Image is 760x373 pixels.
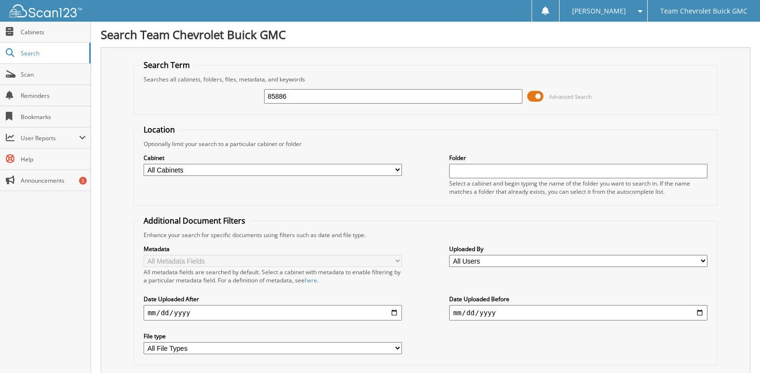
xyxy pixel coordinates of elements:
a: here [305,276,317,284]
h1: Search Team Chevrolet Buick GMC [101,27,750,42]
div: Enhance your search for specific documents using filters such as date and file type. [139,231,712,239]
label: Uploaded By [449,245,707,253]
input: end [449,305,707,320]
label: Folder [449,154,707,162]
span: Announcements [21,176,86,185]
input: start [144,305,401,320]
div: Searches all cabinets, folders, files, metadata, and keywords [139,75,712,83]
span: Scan [21,70,86,79]
span: User Reports [21,134,79,142]
span: Help [21,155,86,163]
div: All metadata fields are searched by default. Select a cabinet with metadata to enable filtering b... [144,268,401,284]
span: Search [21,49,84,57]
label: Date Uploaded Before [449,295,707,303]
span: Team Chevrolet Buick GMC [660,8,747,14]
span: Advanced Search [549,93,592,100]
legend: Location [139,124,180,135]
label: Cabinet [144,154,401,162]
span: Bookmarks [21,113,86,121]
div: Optionally limit your search to a particular cabinet or folder [139,140,712,148]
iframe: Chat Widget [712,327,760,373]
legend: Search Term [139,60,195,70]
img: scan123-logo-white.svg [10,4,82,17]
label: File type [144,332,401,340]
div: 5 [79,177,87,185]
span: Reminders [21,92,86,100]
span: [PERSON_NAME] [572,8,626,14]
legend: Additional Document Filters [139,215,250,226]
div: Select a cabinet and begin typing the name of the folder you want to search in. If the name match... [449,179,707,196]
span: Cabinets [21,28,86,36]
label: Date Uploaded After [144,295,401,303]
label: Metadata [144,245,401,253]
